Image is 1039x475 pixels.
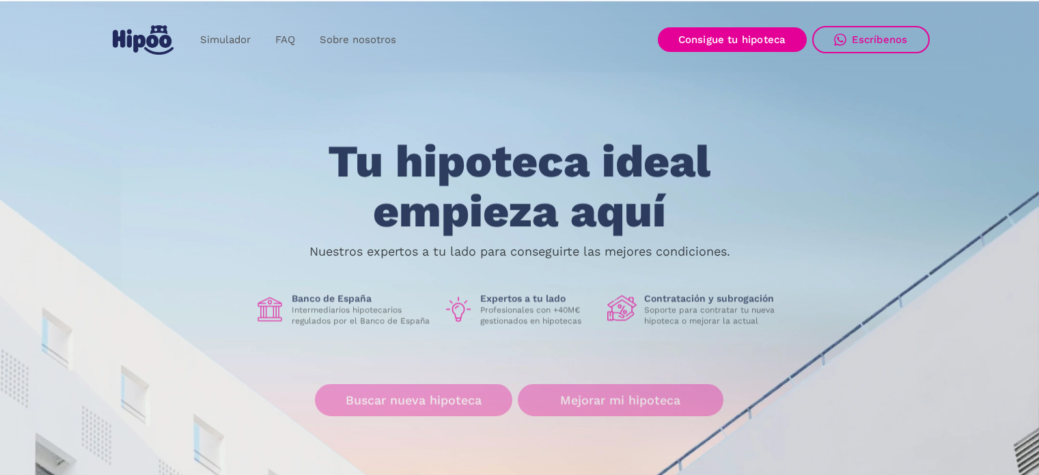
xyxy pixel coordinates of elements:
[110,20,177,60] a: home
[260,137,778,236] h1: Tu hipoteca ideal empieza aquí
[292,293,432,305] h1: Banco de España
[263,27,307,53] a: FAQ
[480,305,596,327] p: Profesionales con +40M€ gestionados en hipotecas
[812,26,930,53] a: Escríbenos
[309,246,730,257] p: Nuestros expertos a tu lado para conseguirte las mejores condiciones.
[644,305,785,327] p: Soporte para contratar tu nueva hipoteca o mejorar la actual
[307,27,408,53] a: Sobre nosotros
[644,293,785,305] h1: Contratación y subrogación
[292,305,432,327] p: Intermediarios hipotecarios regulados por el Banco de España
[518,384,723,416] a: Mejorar mi hipoteca
[480,293,596,305] h1: Expertos a tu lado
[658,27,807,52] a: Consigue tu hipoteca
[188,27,263,53] a: Simulador
[315,384,512,416] a: Buscar nueva hipoteca
[852,33,908,46] div: Escríbenos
